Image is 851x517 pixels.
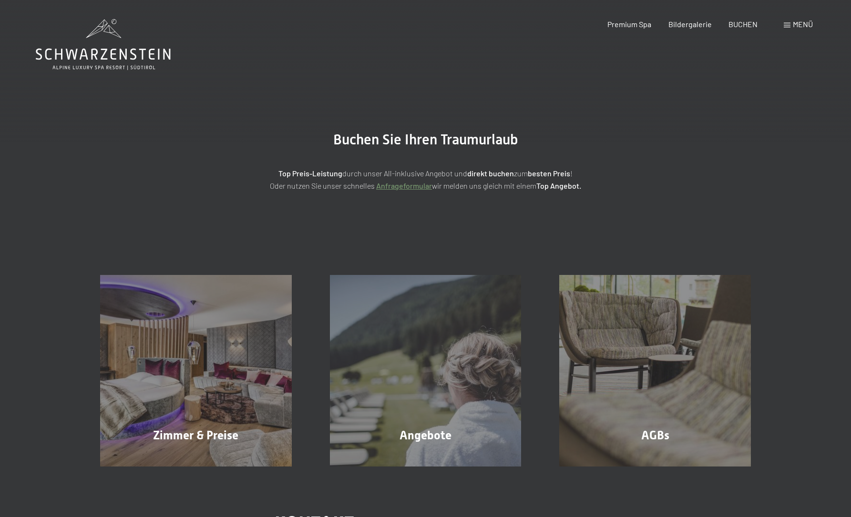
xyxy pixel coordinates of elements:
[728,20,758,29] a: BUCHEN
[467,169,514,178] strong: direkt buchen
[278,169,342,178] strong: Top Preis-Leistung
[528,169,570,178] strong: besten Preis
[333,131,518,148] span: Buchen Sie Ihren Traumurlaub
[376,181,432,190] a: Anfrageformular
[153,428,238,442] span: Zimmer & Preise
[540,275,770,466] a: Buchung AGBs
[641,428,669,442] span: AGBs
[536,181,581,190] strong: Top Angebot.
[311,275,541,466] a: Buchung Angebote
[81,275,311,466] a: Buchung Zimmer & Preise
[400,428,451,442] span: Angebote
[607,20,651,29] a: Premium Spa
[187,167,664,192] p: durch unser All-inklusive Angebot und zum ! Oder nutzen Sie unser schnelles wir melden uns gleich...
[793,20,813,29] span: Menü
[668,20,712,29] a: Bildergalerie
